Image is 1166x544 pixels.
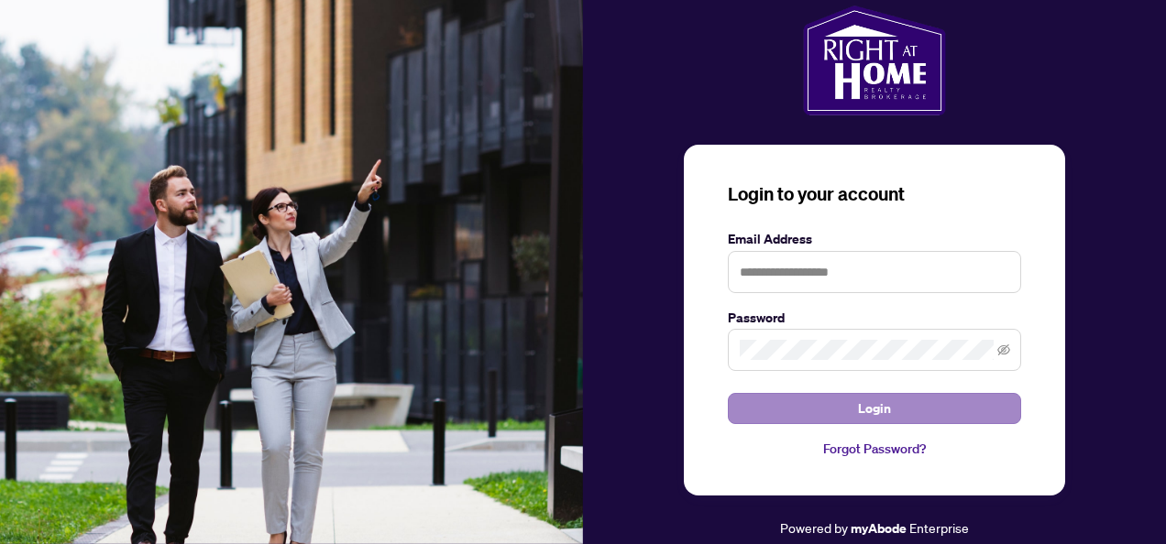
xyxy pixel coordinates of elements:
[728,181,1021,207] h3: Login to your account
[728,439,1021,459] a: Forgot Password?
[803,5,945,115] img: ma-logo
[851,518,907,539] a: myAbode
[728,393,1021,424] button: Login
[780,519,848,536] span: Powered by
[909,519,969,536] span: Enterprise
[728,308,1021,328] label: Password
[858,394,891,423] span: Login
[728,229,1021,249] label: Email Address
[997,343,1010,356] span: eye-invisible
